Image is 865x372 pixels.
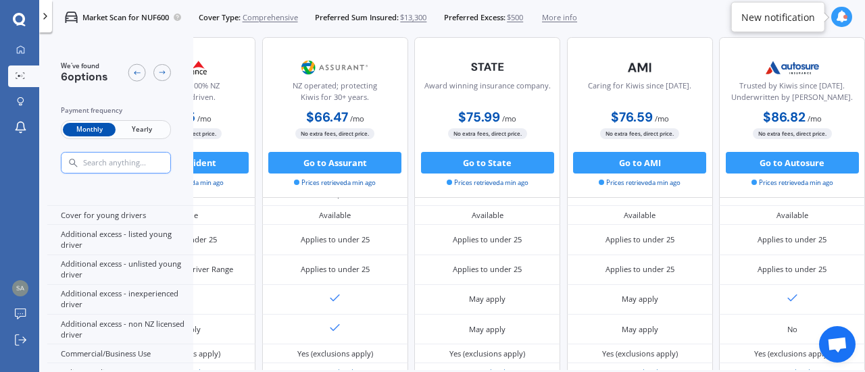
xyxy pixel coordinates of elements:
[451,54,523,80] img: State-text-1.webp
[444,12,505,23] span: Preferred Excess:
[47,206,193,225] div: Cover for young drivers
[301,234,370,245] div: Applies to under 25
[758,264,826,275] div: Applies to under 25
[757,54,829,81] img: Autosure.webp
[47,225,193,255] div: Additional excess - listed young driver
[472,210,503,221] div: Available
[47,285,193,315] div: Additional excess - inexperienced driver
[197,113,212,124] span: / mo
[453,234,522,245] div: Applies to under 25
[400,12,426,23] span: $13,300
[424,80,551,107] div: Award winning insurance company.
[447,178,528,188] span: Prices retrieved a min ago
[624,210,656,221] div: Available
[469,324,505,335] div: May apply
[82,158,193,167] input: Search anything...
[315,12,399,23] span: Preferred Sum Insured:
[588,80,691,107] div: Caring for Kiwis since [DATE].
[61,61,108,71] span: We've found
[808,113,822,124] span: / mo
[271,80,398,107] div: NZ operated; protecting Kiwis for 30+ years.
[297,348,373,359] div: Yes (exclusions apply)
[61,105,171,116] div: Payment frequency
[295,129,374,139] span: No extra fees, direct price.
[63,123,116,137] span: Monthly
[350,113,364,124] span: / mo
[622,324,658,335] div: May apply
[199,12,241,23] span: Cover Type:
[61,70,108,84] span: 6 options
[605,264,674,275] div: Applies to under 25
[751,178,833,188] span: Prices retrieved a min ago
[469,294,505,304] div: May apply
[47,315,193,344] div: Additional excess - non NZ licensed driver
[604,54,676,81] img: AMI-text-1.webp
[728,80,856,107] div: Trusted by Kiwis since [DATE]. Underwritten by [PERSON_NAME].
[655,113,669,124] span: / mo
[116,123,168,137] span: Yearly
[453,264,522,275] div: Applies to under 25
[47,344,193,363] div: Commercial/Business Use
[243,12,298,23] span: Comprehensive
[758,234,826,245] div: Applies to under 25
[599,178,681,188] span: Prices retrieved a min ago
[449,348,525,359] div: Yes (exclusions apply)
[763,109,806,126] b: $86.82
[82,12,169,23] p: Market Scan for NUF600
[47,255,193,285] div: Additional excess - unlisted young driver
[573,152,706,174] button: Go to AMI
[12,280,28,296] img: f3af8c5271912afa47dc0d23b3165a54
[602,348,678,359] div: Yes (exclusions apply)
[776,210,808,221] div: Available
[787,324,797,335] div: No
[301,264,370,275] div: Applies to under 25
[294,178,376,188] span: Prices retrieved a min ago
[753,129,832,139] span: No extra fees, direct price.
[507,12,523,23] span: $500
[421,152,554,174] button: Go to State
[268,152,401,174] button: Go to Assurant
[502,113,516,124] span: / mo
[741,10,815,24] div: New notification
[319,210,351,221] div: Available
[611,109,653,126] b: $76.59
[605,234,674,245] div: Applies to under 25
[754,348,830,359] div: Yes (exclusions apply)
[600,129,679,139] span: No extra fees, direct price.
[299,54,371,81] img: Assurant.png
[65,11,78,24] img: car.f15378c7a67c060ca3f3.svg
[542,12,577,23] span: More info
[819,326,856,363] div: Open chat
[726,152,859,174] button: Go to Autosure
[306,109,348,126] b: $66.47
[622,294,658,304] div: May apply
[458,109,500,126] b: $75.99
[448,129,527,139] span: No extra fees, direct price.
